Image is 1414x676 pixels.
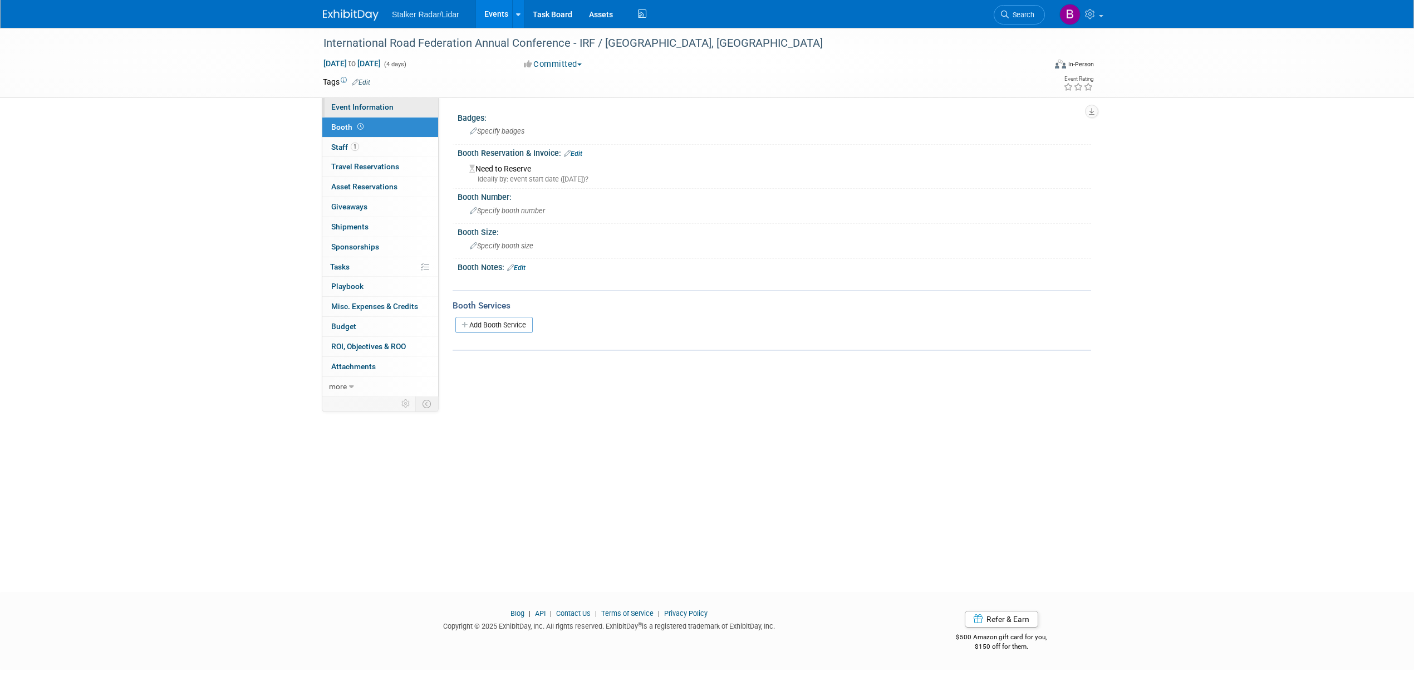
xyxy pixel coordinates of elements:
[331,162,399,171] span: Travel Reservations
[331,242,379,251] span: Sponsorships
[458,145,1091,159] div: Booth Reservation & Invoice:
[1059,4,1081,25] img: Brooke Journet
[470,242,533,250] span: Specify booth size
[466,160,1083,184] div: Need to Reserve
[331,222,369,231] span: Shipments
[965,611,1038,628] a: Refer & Earn
[535,609,546,618] a: API
[458,189,1091,203] div: Booth Number:
[564,150,582,158] a: Edit
[458,110,1091,124] div: Badges:
[664,609,708,618] a: Privacy Policy
[329,382,347,391] span: more
[322,97,438,117] a: Event Information
[347,59,357,68] span: to
[322,197,438,217] a: Giveaways
[352,79,370,86] a: Edit
[547,609,554,618] span: |
[453,300,1091,312] div: Booth Services
[331,302,418,311] span: Misc. Expenses & Credits
[392,10,459,19] span: Stalker Radar/Lidar
[322,257,438,277] a: Tasks
[355,123,366,131] span: Booth not reserved yet
[323,619,895,631] div: Copyright © 2025 ExhibitDay, Inc. All rights reserved. ExhibitDay is a registered trademark of Ex...
[507,264,526,272] a: Edit
[470,207,545,215] span: Specify booth number
[416,396,439,411] td: Toggle Event Tabs
[396,396,416,411] td: Personalize Event Tab Strip
[331,143,359,151] span: Staff
[322,337,438,356] a: ROI, Objectives & ROO
[383,61,406,68] span: (4 days)
[331,362,376,371] span: Attachments
[979,58,1094,75] div: Event Format
[331,282,364,291] span: Playbook
[526,609,533,618] span: |
[1063,76,1093,82] div: Event Rating
[912,642,1092,651] div: $150 off for them.
[323,76,370,87] td: Tags
[320,33,1028,53] div: International Road Federation Annual Conference - IRF / [GEOGRAPHIC_DATA], [GEOGRAPHIC_DATA]
[455,317,533,333] a: Add Booth Service
[994,5,1045,25] a: Search
[1068,60,1094,68] div: In-Person
[1055,60,1066,68] img: Format-Inperson.png
[331,102,394,111] span: Event Information
[458,224,1091,238] div: Booth Size:
[322,377,438,396] a: more
[1009,11,1034,19] span: Search
[322,357,438,376] a: Attachments
[323,9,379,21] img: ExhibitDay
[469,174,1083,184] div: Ideally by: event start date ([DATE])?
[601,609,654,618] a: Terms of Service
[520,58,586,70] button: Committed
[458,259,1091,273] div: Booth Notes:
[331,182,397,191] span: Asset Reservations
[322,217,438,237] a: Shipments
[322,237,438,257] a: Sponsorships
[322,177,438,197] a: Asset Reservations
[322,277,438,296] a: Playbook
[510,609,524,618] a: Blog
[655,609,662,618] span: |
[330,262,350,271] span: Tasks
[912,625,1092,651] div: $500 Amazon gift card for you,
[331,202,367,211] span: Giveaways
[322,297,438,316] a: Misc. Expenses & Credits
[351,143,359,151] span: 1
[323,58,381,68] span: [DATE] [DATE]
[331,342,406,351] span: ROI, Objectives & ROO
[322,138,438,157] a: Staff1
[322,117,438,137] a: Booth
[592,609,600,618] span: |
[322,317,438,336] a: Budget
[638,621,642,628] sup: ®
[331,123,366,131] span: Booth
[470,127,524,135] span: Specify badges
[331,322,356,331] span: Budget
[556,609,591,618] a: Contact Us
[322,157,438,177] a: Travel Reservations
